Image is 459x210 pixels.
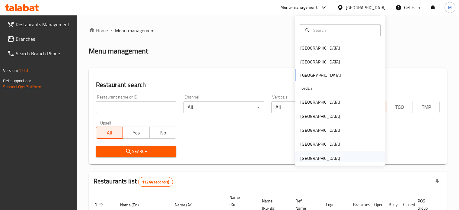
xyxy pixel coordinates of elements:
[300,85,312,92] div: Jordan
[448,4,452,11] span: M
[2,32,77,46] a: Branches
[300,45,340,51] div: [GEOGRAPHIC_DATA]
[300,141,340,147] div: [GEOGRAPHIC_DATA]
[311,27,377,34] input: Search
[94,177,173,187] h2: Restaurants list
[430,175,445,189] div: Export file
[300,99,340,105] div: [GEOGRAPHIC_DATA]
[138,177,173,187] div: Total records count
[120,201,147,208] span: Name (En)
[139,179,173,185] span: 11244 record(s)
[3,83,41,91] a: Support.OpsPlatform
[346,4,386,11] div: [GEOGRAPHIC_DATA]
[386,101,413,113] button: TGO
[149,127,177,139] button: No
[125,128,147,137] span: Yes
[16,21,72,28] span: Restaurants Management
[100,121,111,125] label: Upsell
[89,27,447,34] nav: breadcrumb
[413,101,440,113] button: TMP
[19,66,28,74] span: 1.0.0
[389,103,411,111] span: TGO
[2,17,77,32] a: Restaurants Management
[3,77,31,85] span: Get support on:
[89,27,108,34] a: Home
[96,101,177,113] input: Search for restaurant name or ID..
[152,128,174,137] span: No
[300,155,340,162] div: [GEOGRAPHIC_DATA]
[115,27,155,34] span: Menu management
[101,148,172,155] span: Search
[183,101,264,113] div: All
[94,201,105,208] span: ID
[2,46,77,61] a: Search Branch Phone
[300,113,340,120] div: [GEOGRAPHIC_DATA]
[96,127,123,139] button: All
[16,50,72,57] span: Search Branch Phone
[96,80,440,89] h2: Restaurant search
[89,46,148,56] h2: Menu management
[16,35,72,43] span: Branches
[280,4,317,11] div: Menu-management
[3,66,18,74] span: Version:
[300,127,340,134] div: [GEOGRAPHIC_DATA]
[123,127,150,139] button: Yes
[110,27,113,34] li: /
[415,103,437,111] span: TMP
[175,201,200,208] span: Name (Ar)
[96,146,177,157] button: Search
[271,101,352,113] div: All
[99,128,121,137] span: All
[300,59,340,65] div: [GEOGRAPHIC_DATA]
